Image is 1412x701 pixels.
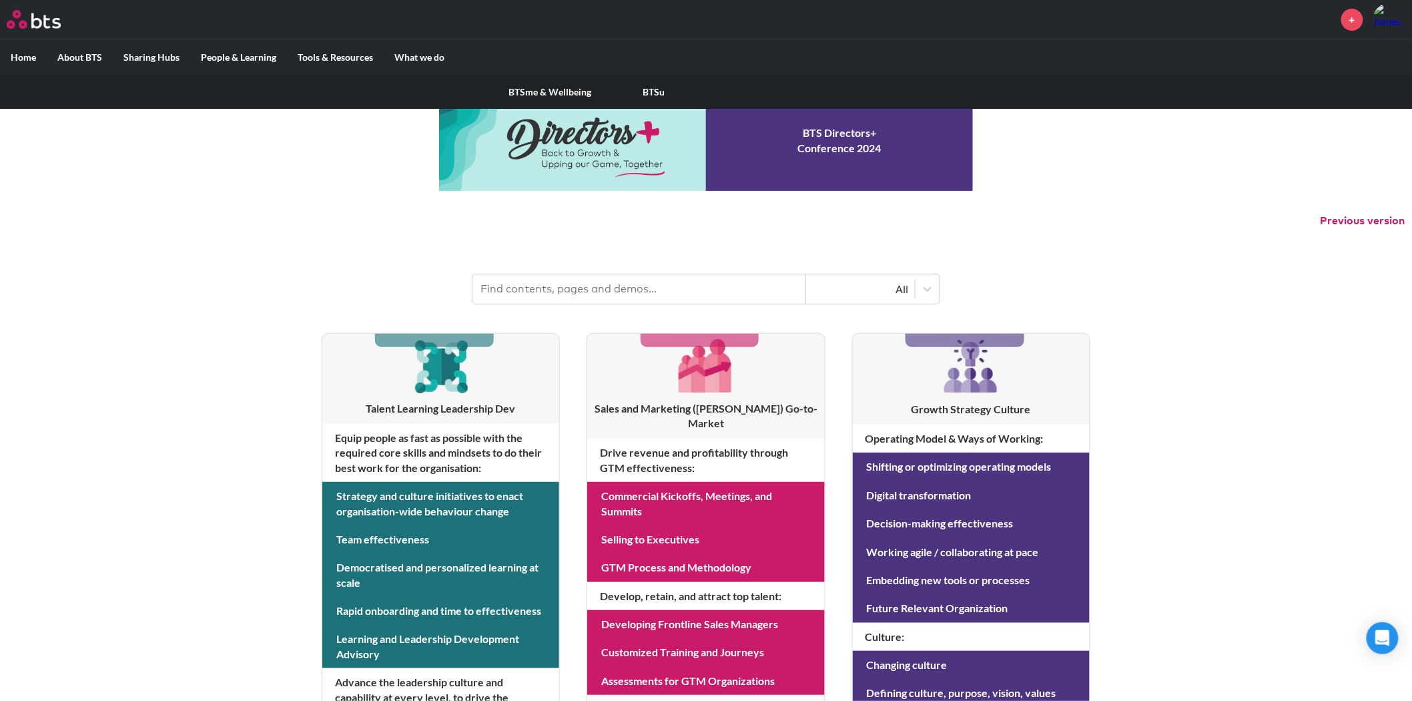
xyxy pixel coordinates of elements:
[1341,9,1363,31] a: +
[1373,3,1405,35] img: James Lee
[853,425,1090,453] h4: Operating Model & Ways of Working :
[1373,3,1405,35] a: Profile
[7,10,85,29] a: Go home
[587,582,824,610] h4: Develop, retain, and attract top talent :
[674,334,737,397] img: [object Object]
[322,424,559,482] h4: Equip people as fast as possible with the required core skills and mindsets to do their best work...
[587,401,824,431] h3: Sales and Marketing ([PERSON_NAME]) Go-to-Market
[813,282,908,296] div: All
[472,274,806,304] input: Find contents, pages and demos...
[47,40,113,75] label: About BTS
[853,623,1090,651] h4: Culture :
[587,439,824,482] h4: Drive revenue and profitability through GTM effectiveness :
[287,40,384,75] label: Tools & Resources
[439,91,973,191] a: Conference 2024
[939,334,1003,398] img: [object Object]
[322,401,559,416] h3: Talent Learning Leadership Dev
[113,40,190,75] label: Sharing Hubs
[190,40,287,75] label: People & Learning
[7,10,61,29] img: BTS Logo
[384,40,455,75] label: What we do
[1321,214,1405,228] button: Previous version
[1367,622,1399,654] div: Open Intercom Messenger
[853,402,1090,417] h3: Growth Strategy Culture
[409,334,472,397] img: [object Object]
